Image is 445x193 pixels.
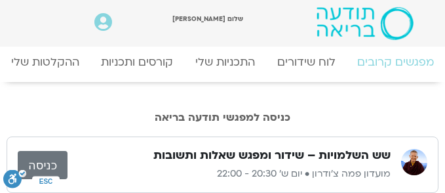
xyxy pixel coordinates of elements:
a: כניסה [18,151,68,179]
h2: כניסה למפגשי תודעה בריאה [7,112,438,123]
a: קורסים ותכניות [90,49,185,75]
a: לוח שידורים [266,49,347,75]
img: מועדון פמה צ'ודרון [401,149,427,175]
h3: שש השלמויות – שידור ומפגש שאלות ותשובות [153,148,391,163]
a: מפגשים קרובים [346,49,445,75]
a: התכניות שלי [184,49,266,75]
p: מועדון פמה צ'ודרון • יום ש׳ 20:30 - 22:00 [68,166,391,182]
span: שלום [PERSON_NAME] [172,14,243,23]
